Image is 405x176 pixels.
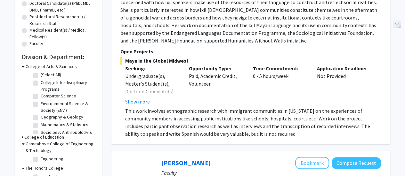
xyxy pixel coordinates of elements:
[26,141,95,154] h3: Gameabove College of Engineering & Technology
[312,65,376,105] div: Not Provided
[295,157,329,169] button: Add Andrew Ross to Bookmarks
[41,100,94,114] label: Environmental Science & Society (ENVI)
[41,114,83,120] label: Geography & Geology
[125,107,381,138] p: This work involves ethnographic research with immigrant communities in [US_STATE] on the experien...
[317,65,371,72] p: Application Deadline:
[5,147,27,171] iframe: Chat
[120,48,381,55] p: Open Projects
[41,156,63,162] label: Engineering
[120,57,381,65] span: Maya in the Global Midwest
[24,134,64,141] h3: College of Education
[184,65,248,105] div: Paid, Academic Credit, Volunteer
[41,93,76,99] label: Computer Science
[41,129,94,142] label: Sociology, Anthropology & Criminology
[29,13,95,27] label: Postdoctoral Researcher(s) / Research Staff
[125,98,150,105] button: Show more
[41,121,88,128] label: Mathematics & Statistics
[253,65,307,72] p: Time Commitment:
[41,79,94,93] label: College Interdisciplinary Programs
[125,65,180,72] p: Seeking:
[26,63,77,70] h3: College of Arts & Sciences
[29,27,95,40] label: Medical Resident(s) / Medical Fellow(s)
[161,159,211,167] a: [PERSON_NAME]
[125,72,180,111] div: Undergraduate(s), Master's Student(s), Doctoral Candidate(s) (PhD, MD, DMD, PharmD, etc.)
[332,157,381,169] button: Compose Request to Andrew Ross
[26,165,63,172] h3: The Honors College
[29,40,43,47] label: Faculty
[22,53,95,61] h2: Division & Department:
[248,65,312,105] div: 0 - 5 hours/week
[41,72,61,78] label: (Select All)
[189,65,243,72] p: Opportunity Type:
